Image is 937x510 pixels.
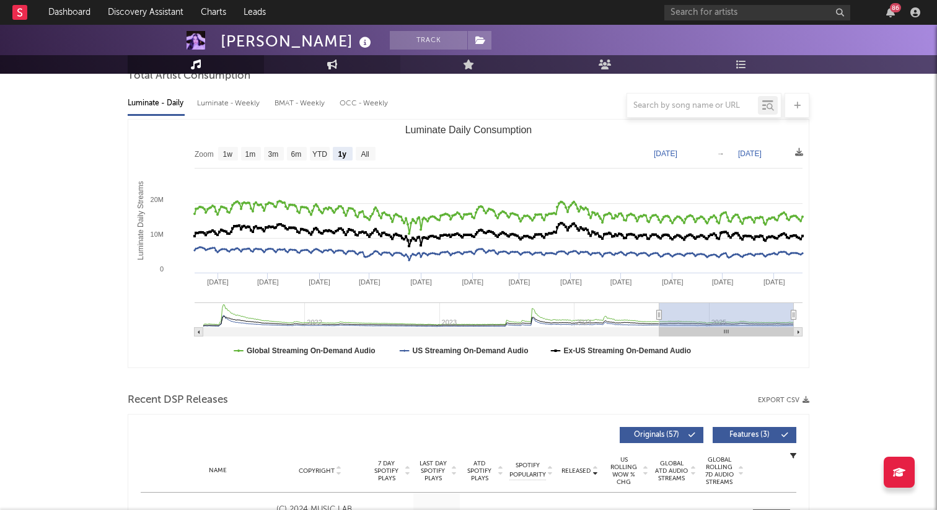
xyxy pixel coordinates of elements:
[245,150,256,159] text: 1m
[410,278,432,286] text: [DATE]
[463,460,496,482] span: ATD Spotify Plays
[509,461,546,480] span: Spotify Popularity
[413,346,529,355] text: US Streaming On-Demand Audio
[462,278,484,286] text: [DATE]
[338,150,347,159] text: 1y
[390,31,467,50] button: Track
[268,150,279,159] text: 3m
[712,278,734,286] text: [DATE]
[560,278,582,286] text: [DATE]
[361,150,369,159] text: All
[151,196,164,203] text: 20M
[128,120,809,367] svg: Luminate Daily Consumption
[890,3,901,12] div: 86
[620,427,703,443] button: Originals(57)
[221,31,374,51] div: [PERSON_NAME]
[151,231,164,238] text: 10M
[607,456,641,486] span: US Rolling WoW % Chg
[758,397,809,404] button: Export CSV
[247,346,376,355] text: Global Streaming On-Demand Audio
[312,150,327,159] text: YTD
[654,460,688,482] span: Global ATD Audio Streams
[405,125,532,135] text: Luminate Daily Consumption
[763,278,785,286] text: [DATE]
[702,456,736,486] span: Global Rolling 7D Audio Streams
[291,150,302,159] text: 6m
[564,346,692,355] text: Ex-US Streaming On-Demand Audio
[136,181,145,260] text: Luminate Daily Streams
[309,278,330,286] text: [DATE]
[165,466,270,475] div: Name
[886,7,895,17] button: 86
[160,265,164,273] text: 0
[257,278,279,286] text: [DATE]
[416,460,449,482] span: Last Day Spotify Plays
[738,149,762,158] text: [DATE]
[717,149,724,158] text: →
[128,393,228,408] span: Recent DSP Releases
[721,431,778,439] span: Features ( 3 )
[128,69,250,84] span: Total Artist Consumption
[359,278,381,286] text: [DATE]
[627,101,758,111] input: Search by song name or URL
[195,150,214,159] text: Zoom
[610,278,632,286] text: [DATE]
[664,5,850,20] input: Search for artists
[662,278,684,286] text: [DATE]
[299,467,335,475] span: Copyright
[509,278,530,286] text: [DATE]
[628,431,685,439] span: Originals ( 57 )
[370,460,403,482] span: 7 Day Spotify Plays
[561,467,591,475] span: Released
[223,150,233,159] text: 1w
[713,427,796,443] button: Features(3)
[654,149,677,158] text: [DATE]
[207,278,229,286] text: [DATE]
